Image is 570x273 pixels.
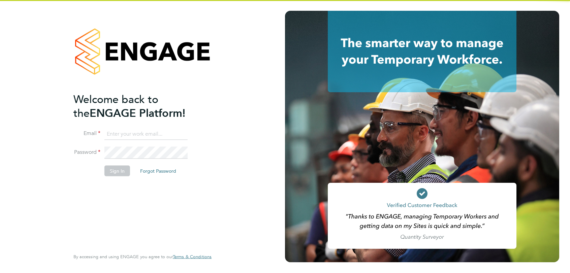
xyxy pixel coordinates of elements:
h2: ENGAGE Platform! [73,92,205,120]
button: Sign In [104,166,130,176]
span: Welcome back to the [73,93,158,120]
button: Forgot Password [135,166,182,176]
label: Email [73,130,100,137]
a: Terms & Conditions [173,254,212,260]
label: Password [73,149,100,156]
input: Enter your work email... [104,128,188,140]
span: By accessing and using ENGAGE you agree to our [73,254,212,260]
